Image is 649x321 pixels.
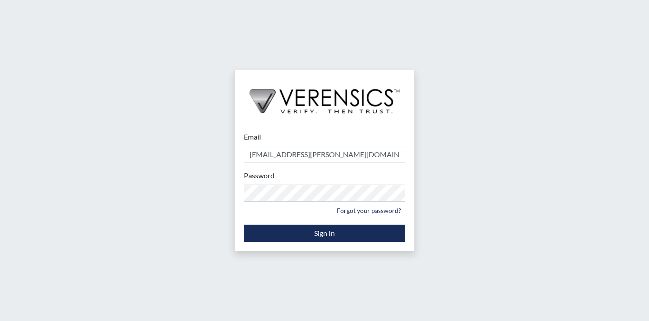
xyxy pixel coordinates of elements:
[244,146,405,163] input: Email
[244,131,261,142] label: Email
[244,225,405,242] button: Sign In
[235,70,414,122] img: logo-wide-black.2aad4157.png
[244,170,274,181] label: Password
[333,203,405,217] a: Forgot your password?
